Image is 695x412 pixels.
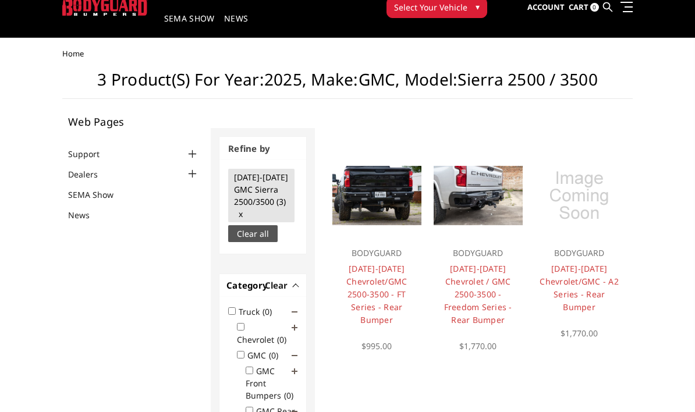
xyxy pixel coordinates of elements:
[544,161,614,230] img: ProductDefault.gif
[637,356,695,412] iframe: Chat Widget
[62,48,84,59] span: Home
[277,334,286,345] span: (0)
[265,279,288,291] span: Clear
[68,168,112,180] a: Dealers
[459,340,497,351] span: $1,770.00
[444,263,512,325] a: [DATE]-[DATE] Chevrolet / GMC 2500-3500 - Freedom Series - Rear Bumper
[68,116,199,127] h5: Web Pages
[263,306,272,317] span: (0)
[292,353,297,358] span: Click to show/hide children
[569,2,588,12] span: Cart
[237,334,293,345] label: Chevrolet
[68,189,128,201] a: SEMA Show
[540,263,619,312] a: [DATE]-[DATE] Chevrolet/GMC - A2 Series - Rear Bumper
[234,172,288,219] span: [DATE]-[DATE] GMC Sierra 2500/3500 (3) x
[590,3,599,12] span: 0
[239,306,279,317] label: Truck
[164,15,215,37] a: SEMA Show
[68,209,104,221] a: News
[224,15,248,37] a: News
[437,246,520,260] p: BODYGUARD
[394,1,467,13] span: Select Your Vehicle
[246,365,300,401] label: GMC Front Bumpers
[68,148,114,160] a: Support
[269,350,278,361] span: (0)
[292,309,297,315] span: Click to show/hide children
[247,350,285,361] label: GMC
[293,282,299,288] button: -
[226,279,299,292] h4: Category
[476,1,480,13] span: ▾
[361,340,392,351] span: $995.00
[561,328,598,339] span: $1,770.00
[62,70,633,99] h1: 3 Product(s) for Year:2025, Make:GMC, Model:Sierra 2500 / 3500
[284,390,293,401] span: (0)
[219,137,306,161] h3: Refine by
[335,246,419,260] p: BODYGUARD
[527,2,565,12] span: Account
[346,263,407,325] a: [DATE]-[DATE] Chevrolet/GMC 2500-3500 - FT Series - Rear Bumper
[292,368,297,374] span: Click to show/hide children
[237,228,269,239] span: Clear all
[538,246,621,260] p: BODYGUARD
[292,325,297,331] span: Click to show/hide children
